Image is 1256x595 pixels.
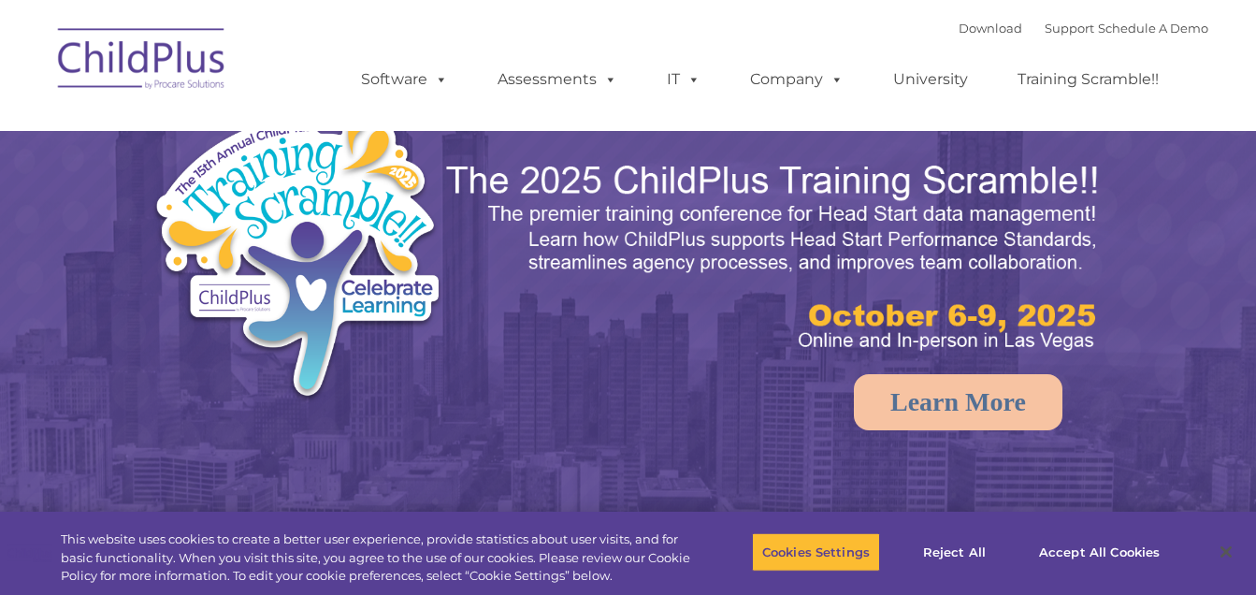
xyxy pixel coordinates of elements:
[1045,21,1094,36] a: Support
[1029,532,1170,572] button: Accept All Cookies
[959,21,1208,36] font: |
[752,532,880,572] button: Cookies Settings
[479,61,636,98] a: Assessments
[854,374,1062,430] a: Learn More
[49,15,236,109] img: ChildPlus by Procare Solutions
[61,530,691,586] div: This website uses cookies to create a better user experience, provide statistics about user visit...
[1098,21,1208,36] a: Schedule A Demo
[342,61,467,98] a: Software
[1205,531,1247,573] button: Close
[874,61,987,98] a: University
[648,61,719,98] a: IT
[731,61,862,98] a: Company
[896,532,1013,572] button: Reject All
[959,21,1022,36] a: Download
[999,61,1177,98] a: Training Scramble!!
